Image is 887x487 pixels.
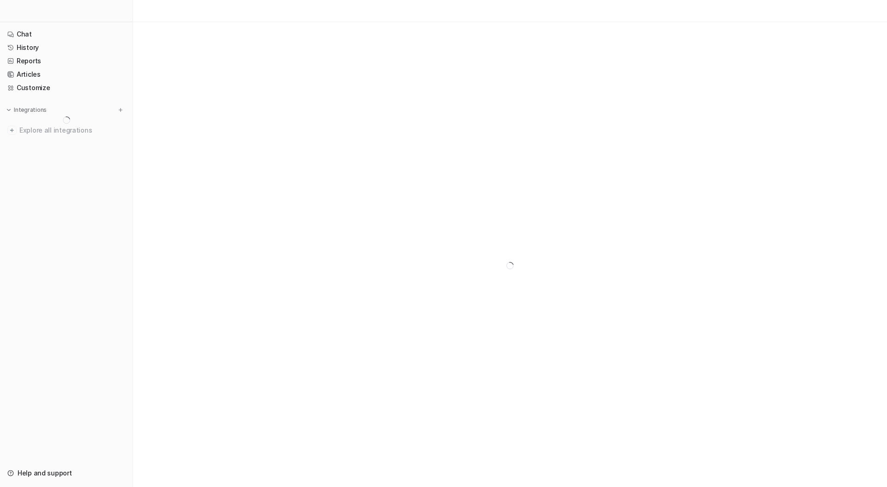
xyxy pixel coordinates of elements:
span: Explore all integrations [19,123,125,138]
a: Explore all integrations [4,124,129,137]
p: Integrations [14,106,47,114]
a: Customize [4,81,129,94]
img: expand menu [6,107,12,113]
a: History [4,41,129,54]
img: menu_add.svg [117,107,124,113]
a: Chat [4,28,129,41]
button: Integrations [4,105,49,115]
img: explore all integrations [7,126,17,135]
a: Help and support [4,467,129,480]
a: Reports [4,55,129,67]
a: Articles [4,68,129,81]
